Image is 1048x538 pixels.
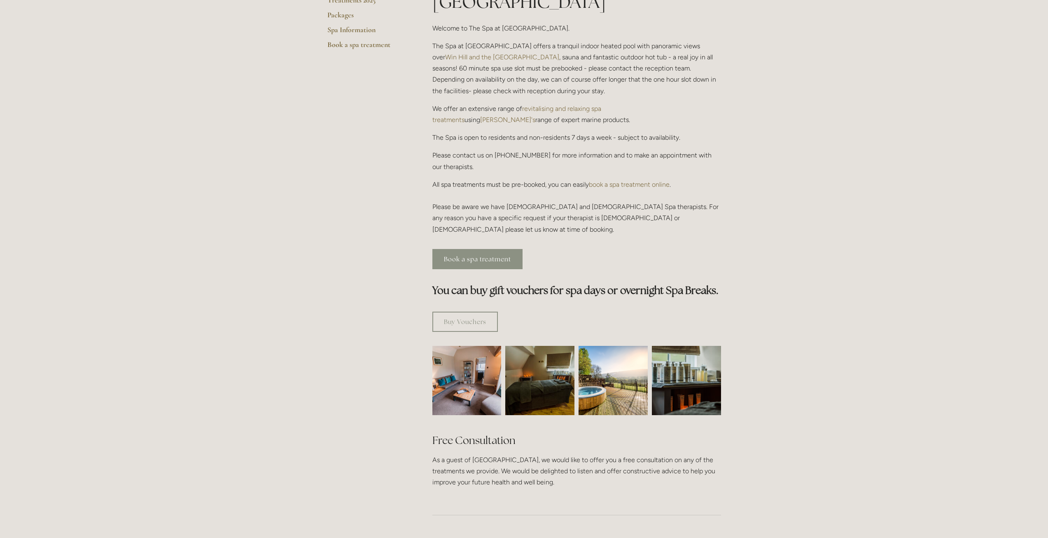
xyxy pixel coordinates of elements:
img: Body creams in the spa room, Losehill House Hotel and Spa [635,346,738,415]
a: Spa Information [327,25,406,40]
p: We offer an extensive range of using range of expert marine products. [432,103,721,125]
a: book a spa treatment online [589,181,670,188]
p: All spa treatments must be pre-booked, you can easily . Please be aware we have [DEMOGRAPHIC_DATA... [432,179,721,235]
a: [PERSON_NAME]'s [480,116,535,124]
a: Packages [327,10,406,25]
p: The Spa is open to residents and non-residents 7 days a week - subject to availability. [432,132,721,143]
a: Book a spa treatment [327,40,406,55]
strong: You can buy gift vouchers for spa days or overnight Spa Breaks. [432,284,719,297]
p: Welcome to The Spa at [GEOGRAPHIC_DATA]. [432,23,721,34]
p: The Spa at [GEOGRAPHIC_DATA] offers a tranquil indoor heated pool with panoramic views over , sau... [432,40,721,96]
a: Book a spa treatment [432,249,523,269]
img: Spa room, Losehill House Hotel and Spa [488,346,592,415]
img: Outdoor jacuzzi with a view of the Peak District, Losehill House Hotel and Spa [579,346,648,415]
p: As a guest of [GEOGRAPHIC_DATA], we would like to offer you a free consultation on any of the tre... [432,454,721,488]
a: Win Hill and the [GEOGRAPHIC_DATA] [445,53,559,61]
h2: Free Consultation [432,433,721,448]
p: Please contact us on [PHONE_NUMBER] for more information and to make an appointment with our ther... [432,150,721,172]
img: Waiting room, spa room, Losehill House Hotel and Spa [415,346,519,415]
a: Buy Vouchers [432,312,498,332]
